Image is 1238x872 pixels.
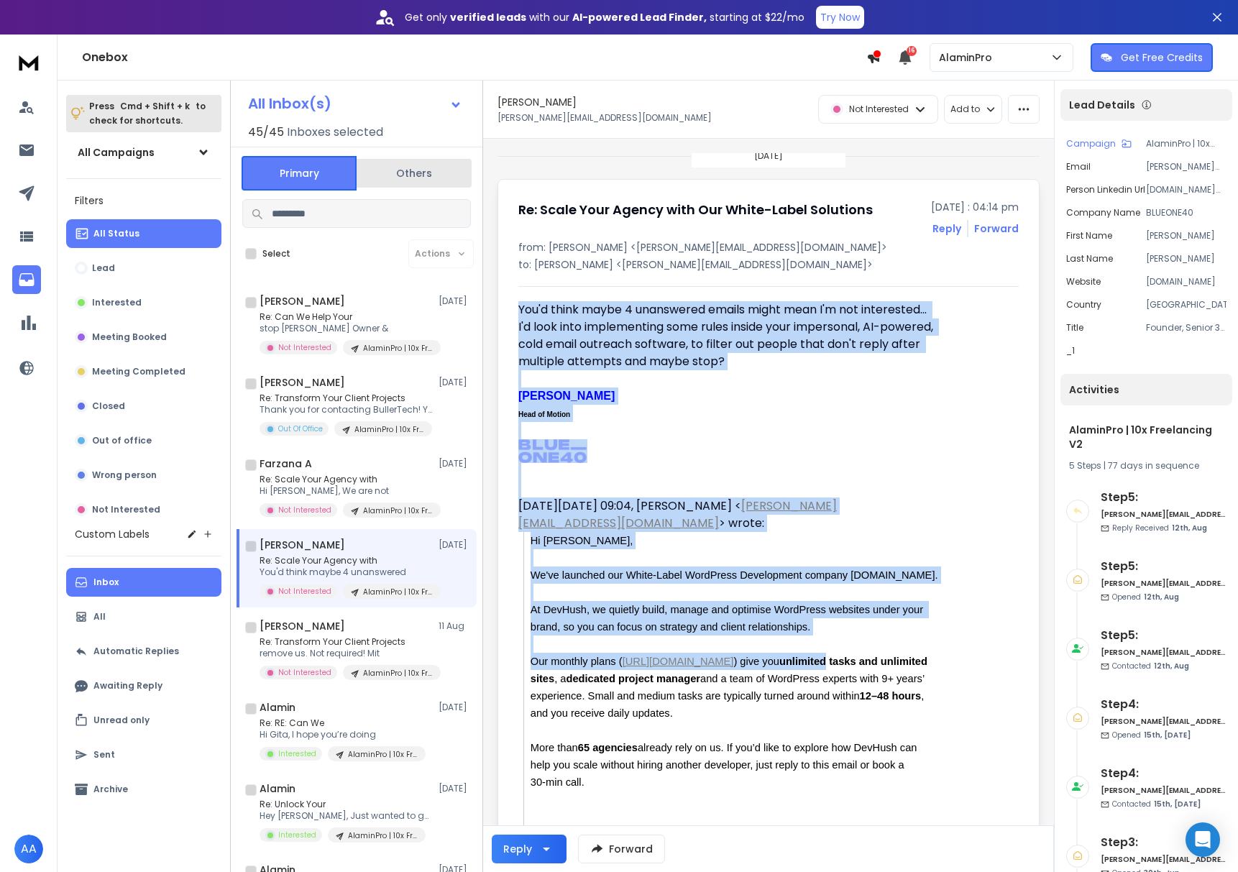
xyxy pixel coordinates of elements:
[93,715,150,726] p: Unread only
[260,294,345,308] h1: [PERSON_NAME]
[439,620,471,632] p: 11 Aug
[260,404,432,416] p: Thank you for contacting BullerTech! You
[518,410,570,418] font: Head of Motion
[754,150,783,162] p: [DATE]
[1101,716,1226,727] h6: [PERSON_NAME][EMAIL_ADDRESS][DOMAIN_NAME]
[518,497,837,531] a: [PERSON_NAME][EMAIL_ADDRESS][DOMAIN_NAME]
[498,112,712,124] p: [PERSON_NAME][EMAIL_ADDRESS][DOMAIN_NAME]
[89,99,206,128] p: Press to check for shortcuts.
[1121,50,1203,65] p: Get Free Credits
[66,461,221,490] button: Wrong person
[260,799,432,810] p: Re: Unlock Your
[1112,661,1189,671] p: Contacted
[260,555,432,566] p: Re: Scale Your Agency with
[1101,854,1226,865] h6: [PERSON_NAME][EMAIL_ADDRESS][DOMAIN_NAME]
[531,673,927,702] span: and a team of WordPress experts with 9+ years’ experience. Small and medium tasks are typically t...
[860,690,922,702] span: 12–48 hours
[66,323,221,352] button: Meeting Booked
[531,569,938,581] span: We've launched our White-Label WordPress Development company [DOMAIN_NAME].
[92,262,115,274] p: Lead
[439,539,471,551] p: [DATE]
[93,577,119,588] p: Inbox
[278,748,316,759] p: Interested
[1069,460,1224,472] div: |
[1066,138,1132,150] button: Campaign
[260,729,426,740] p: Hi Gita, I hope you’re doing
[262,248,290,260] label: Select
[260,700,295,715] h1: Alamin
[1066,253,1113,265] p: Last Name
[93,228,139,239] p: All Status
[1146,138,1226,150] p: AlaminPro | 10x Freelancing V2
[1146,322,1226,334] p: Founder, Senior 3D Motion Designer
[248,96,331,111] h1: All Inbox(s)
[518,200,873,220] h1: Re: Scale Your Agency with Our White-Label Solutions
[518,240,1019,254] p: from: [PERSON_NAME] <[PERSON_NAME][EMAIL_ADDRESS][DOMAIN_NAME]>
[260,375,345,390] h1: [PERSON_NAME]
[260,566,432,578] p: You'd think maybe 4 unanswered
[820,10,860,24] p: Try Now
[1066,207,1140,219] p: Company Name
[816,6,864,29] button: Try Now
[1101,834,1226,851] h6: Step 3 :
[260,311,432,323] p: Re: Can We Help Your
[66,219,221,248] button: All Status
[566,673,700,684] span: dedicated project manager
[1146,253,1226,265] p: [PERSON_NAME]
[1069,98,1135,112] p: Lead Details
[492,835,567,863] button: Reply
[93,646,179,657] p: Automatic Replies
[66,426,221,455] button: Out of office
[92,400,125,412] p: Closed
[439,377,471,388] p: [DATE]
[248,124,284,141] span: 45 / 45
[974,221,1019,236] div: Forward
[1146,299,1226,311] p: [GEOGRAPHIC_DATA]
[260,474,432,485] p: Re: Scale Your Agency with
[66,357,221,386] button: Meeting Completed
[1066,276,1101,288] p: Website
[260,648,432,659] p: remove us. Not required! Mit
[93,680,162,692] p: Awaiting Reply
[14,49,43,75] img: logo
[503,842,532,856] div: Reply
[1144,592,1179,602] span: 12th, Aug
[1066,184,1145,196] p: Person Linkedin Url
[260,781,295,796] h1: Alamin
[907,46,917,56] span: 16
[439,783,471,794] p: [DATE]
[363,505,432,516] p: AlaminPro | 10x Freelancing
[66,706,221,735] button: Unread only
[1108,459,1199,472] span: 77 days in sequence
[1112,592,1179,602] p: Opened
[531,656,779,667] span: Our monthly plans ( ) give you
[1146,207,1226,219] p: BLUEONE40
[1112,799,1201,809] p: Contacted
[66,775,221,804] button: Archive
[354,424,423,435] p: AlaminPro | 10x Freelancing
[260,323,432,334] p: stop [PERSON_NAME] Owner &
[260,456,312,471] h1: Farzana A
[260,636,432,648] p: Re: Transform Your Client Projects
[92,504,160,515] p: Not Interested
[1101,558,1226,575] h6: Step 5 :
[1101,785,1226,796] h6: [PERSON_NAME][EMAIL_ADDRESS][DOMAIN_NAME]
[498,95,577,109] h1: [PERSON_NAME]
[1101,696,1226,713] h6: Step 4 :
[1069,459,1101,472] span: 5 Steps
[849,104,909,115] p: Not Interested
[1066,230,1112,242] p: First Name
[578,742,638,753] span: 65 agencies
[518,497,938,532] div: [DATE][DATE] 09:04, [PERSON_NAME] < > wrote:
[118,98,192,114] span: Cmd + Shift + k
[531,690,927,719] span: , and you receive daily updates.
[1146,276,1226,288] p: [DOMAIN_NAME]
[287,124,383,141] h3: Inboxes selected
[1091,43,1213,72] button: Get Free Credits
[531,656,930,684] span: unlimited tasks and unlimited sites
[1146,230,1226,242] p: [PERSON_NAME]
[1101,647,1226,658] h6: [PERSON_NAME][EMAIL_ADDRESS][DOMAIN_NAME]
[439,295,471,307] p: [DATE]
[518,390,615,402] font: [PERSON_NAME]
